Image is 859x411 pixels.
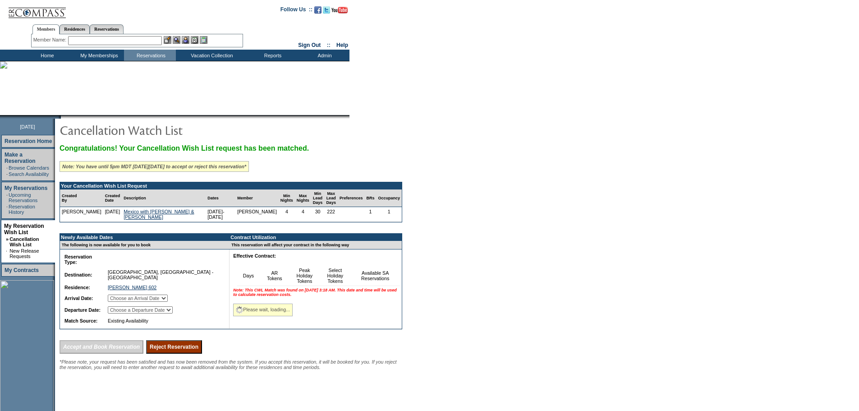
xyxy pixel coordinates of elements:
[61,115,62,119] img: blank.gif
[311,189,325,207] td: Min Lead Days
[9,236,39,247] a: Cancellation Wish List
[9,171,49,177] a: Search Availability
[60,144,309,152] span: Congratulations! Your Cancellation Wish List request has been matched.
[191,36,198,44] img: Reservations
[62,164,246,169] i: Note: You have until 5pm MDT [DATE][DATE] to accept or reject this reservation*
[6,171,8,177] td: ·
[9,165,49,171] a: Browse Calendars
[60,24,90,34] a: Residences
[64,296,93,301] b: Arrival Date:
[314,6,322,14] img: Become our fan on Facebook
[295,207,311,222] td: 4
[350,266,400,286] td: Available SA Reservations
[298,50,349,61] td: Admin
[60,121,240,139] img: pgTtlCancellationNotification.gif
[320,266,350,286] td: Select Holiday Tokens
[323,6,330,14] img: Follow us on Twitter
[364,189,376,207] td: BRs
[9,248,39,259] a: New Release Requests
[237,266,260,286] td: Days
[311,207,325,222] td: 30
[164,36,171,44] img: b_edit.gif
[338,189,365,207] td: Preferences
[106,316,221,325] td: Existing Availability
[6,204,8,215] td: ·
[176,50,246,61] td: Vacation Collection
[364,207,376,222] td: 1
[289,266,320,286] td: Peak Holiday Tokens
[324,207,338,222] td: 222
[331,9,348,14] a: Subscribe to our YouTube Channel
[124,209,194,220] a: Mexico with [PERSON_NAME] & [PERSON_NAME]
[6,165,8,171] td: ·
[235,207,279,222] td: [PERSON_NAME]
[206,189,235,207] td: Dates
[122,189,206,207] td: Description
[231,286,400,299] td: Note: This CWL Match was found on [DATE] 3:18 AM. This date and time will be used to calculate re...
[376,189,402,207] td: Occupancy
[295,189,311,207] td: Max Nights
[103,189,122,207] td: Created Date
[90,24,124,34] a: Reservations
[9,192,37,203] a: Upcoming Reservations
[106,268,221,282] td: [GEOGRAPHIC_DATA], [GEOGRAPHIC_DATA] - [GEOGRAPHIC_DATA]
[60,340,143,354] input: Accept and Book Reservation
[376,207,402,222] td: 1
[230,241,402,249] td: This reservation will affect your contract in the following way
[60,234,224,241] td: Newly Available Dates
[235,189,279,207] td: Member
[108,285,156,290] a: [PERSON_NAME] 602
[72,50,124,61] td: My Memberships
[324,189,338,207] td: Max Lead Days
[64,272,92,277] b: Destination:
[103,207,122,222] td: [DATE]
[246,50,298,61] td: Reports
[146,340,202,354] input: Reject Reservation
[20,50,72,61] td: Home
[60,207,103,222] td: [PERSON_NAME]
[279,207,295,222] td: 4
[206,207,235,222] td: [DATE]- [DATE]
[20,124,35,129] span: [DATE]
[331,7,348,14] img: Subscribe to our YouTube Channel
[323,9,330,14] a: Follow us on Twitter
[32,24,60,34] a: Members
[5,138,52,144] a: Reservation Home
[64,254,92,265] b: Reservation Type:
[6,248,9,259] td: ·
[327,42,331,48] span: ::
[9,204,35,215] a: Reservation History
[230,234,402,241] td: Contract Utilization
[280,5,312,16] td: Follow Us ::
[5,152,36,164] a: Make a Reservation
[60,359,397,370] span: *Please note, your request has been satisfied and has now been removed from the system. If you ac...
[200,36,207,44] img: b_calculator.gif
[182,36,189,44] img: Impersonate
[64,285,90,290] b: Residence:
[33,36,68,44] div: Member Name:
[233,253,276,259] b: Effective Contract:
[64,318,97,323] b: Match Source:
[60,189,103,207] td: Created By
[6,192,8,203] td: ·
[60,182,402,189] td: Your Cancellation Wish List Request
[5,267,39,273] a: My Contracts
[298,42,321,48] a: Sign Out
[5,185,47,191] a: My Reservations
[173,36,180,44] img: View
[260,266,289,286] td: AR Tokens
[4,223,44,236] a: My Reservation Wish List
[64,307,101,313] b: Departure Date:
[6,236,9,242] b: »
[336,42,348,48] a: Help
[233,304,293,316] div: Please wait, loading...
[279,189,295,207] td: Min Nights
[58,115,61,119] img: promoShadowLeftCorner.gif
[60,241,224,249] td: The following is now available for you to book
[314,9,322,14] a: Become our fan on Facebook
[124,50,176,61] td: Reservations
